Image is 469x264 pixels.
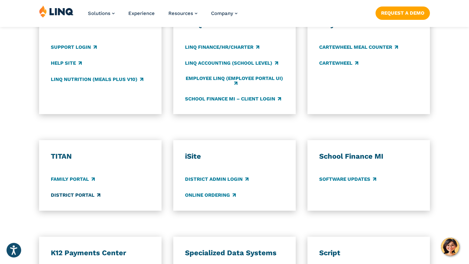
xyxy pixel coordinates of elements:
span: Solutions [88,10,110,16]
h3: TITAN [51,152,150,161]
a: Resources [168,10,197,16]
h3: Script [319,248,418,257]
h3: School Finance MI [319,152,418,161]
a: LINQ Nutrition (Meals Plus v10) [51,76,143,83]
a: Company [211,10,237,16]
a: Solutions [88,10,115,16]
a: Support Login [51,44,97,51]
h3: Specialized Data Systems [185,248,284,257]
a: LINQ Finance/HR/Charter [185,44,259,51]
a: Help Site [51,60,82,67]
span: Resources [168,10,193,16]
h3: iSite [185,152,284,161]
a: Experience [128,10,155,16]
a: District Admin Login [185,176,249,183]
a: Software Updates [319,176,376,183]
span: Company [211,10,233,16]
a: Online Ordering [185,192,236,199]
nav: Button Navigation [376,5,430,20]
a: CARTEWHEEL [319,60,358,67]
a: District Portal [51,192,100,199]
nav: Primary Navigation [88,5,237,27]
a: Employee LINQ (Employee Portal UI) [185,76,284,86]
img: LINQ | K‑12 Software [39,5,74,18]
a: CARTEWHEEL Meal Counter [319,44,398,51]
button: Hello, have a question? Let’s chat. [441,238,459,256]
a: Family Portal [51,176,95,183]
a: Request a Demo [376,7,430,20]
a: School Finance MI – Client Login [185,95,281,102]
h3: K12 Payments Center [51,248,150,257]
a: LINQ Accounting (school level) [185,60,278,67]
